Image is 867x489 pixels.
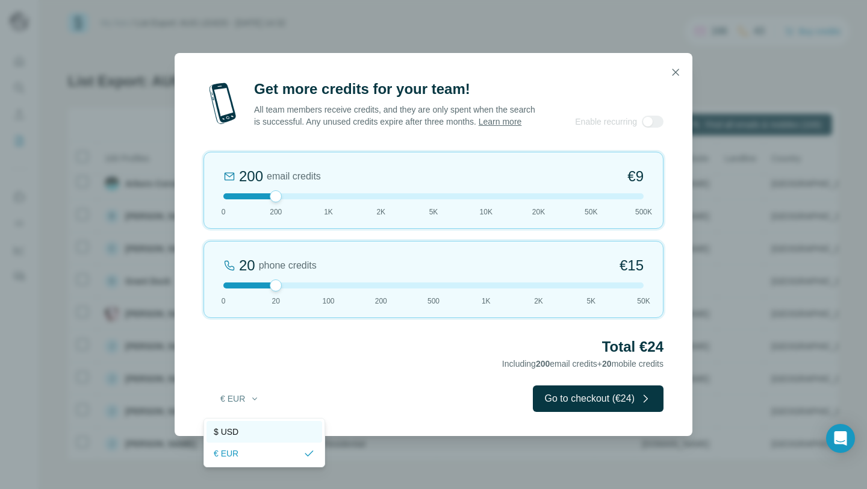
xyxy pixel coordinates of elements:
a: Learn more [479,117,522,126]
span: 20 [602,359,612,369]
span: 200 [536,359,550,369]
span: Including email credits + mobile credits [502,359,663,369]
span: €9 [627,167,644,186]
span: 0 [222,296,226,307]
button: € EUR [212,388,268,410]
span: 20 [272,296,280,307]
p: All team members receive credits, and they are only spent when the search is successful. Any unus... [254,104,536,128]
span: 2K [534,296,543,307]
span: 500K [635,207,652,217]
span: 1K [482,296,491,307]
span: 5K [429,207,438,217]
span: €15 [620,256,644,275]
button: Go to checkout (€24) [533,385,663,412]
span: 200 [375,296,387,307]
span: 500 [427,296,440,307]
span: phone credits [259,258,317,273]
span: 50K [585,207,597,217]
span: email credits [267,169,321,184]
span: 100 [322,296,334,307]
div: 200 [239,167,263,186]
span: 1K [324,207,333,217]
div: 20 [239,256,255,275]
span: 0 [222,207,226,217]
span: 2K [376,207,385,217]
span: 200 [270,207,282,217]
div: Open Intercom Messenger [826,424,855,453]
span: 20K [532,207,545,217]
h2: Total €24 [204,337,663,357]
span: 50K [637,296,650,307]
span: 10K [480,207,493,217]
span: 5K [586,296,595,307]
span: $ USD [214,426,238,438]
span: Enable recurring [575,116,637,128]
img: mobile-phone [204,79,242,128]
